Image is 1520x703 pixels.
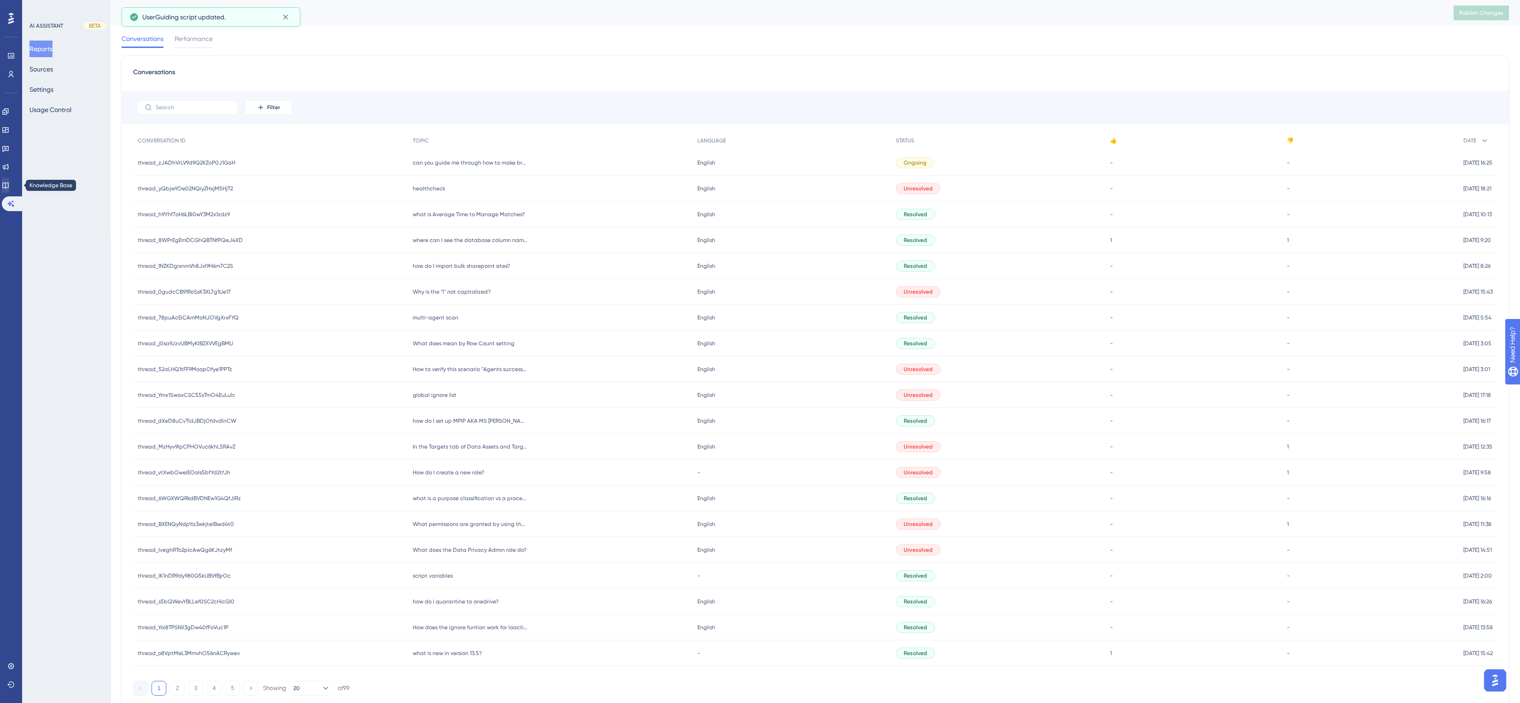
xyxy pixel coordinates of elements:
button: Sources [29,61,53,77]
span: multi-agent scan [413,314,458,321]
span: thread_MzHyv9lpCPHOVuc6khL5RAvZ [138,443,235,450]
span: English [697,211,715,218]
span: Resolved [904,495,927,502]
div: BETA [84,22,106,30]
span: - [1110,624,1113,631]
span: - [1110,443,1113,450]
span: Unresolved [904,443,933,450]
span: 1 [1287,469,1289,476]
span: - [1110,546,1113,554]
span: 👍 [1110,137,1117,144]
span: [DATE] 15:42 [1463,650,1493,657]
span: Need Help? [22,2,58,13]
span: Unresolved [904,185,933,192]
span: Resolved [904,211,927,218]
button: Publish Changes [1454,6,1509,20]
span: - [697,469,700,476]
span: thread_o8VptMeL3MmvhO56nACRywev [138,650,240,657]
span: Why is the "I" not capitalized? [413,288,491,295]
span: English [697,159,715,166]
span: Ongoing [904,159,927,166]
span: - [1110,262,1113,270]
span: - [1110,340,1113,347]
span: What permissions are granted by using the compliance admin role? [413,520,528,528]
span: Unresolved [904,469,933,476]
span: [DATE] 3:05 [1463,340,1491,347]
span: What does the Data Privacy Admin role do? [413,546,526,554]
span: Resolved [904,340,927,347]
span: How does the ignore funtion work for loaction? [413,624,528,631]
span: Filter [267,104,280,111]
span: [DATE] 16:25 [1463,159,1492,166]
span: thread_78puAcEiCAmMoNJOVgXrxFYQ [138,314,239,321]
span: thread_6WGXWQRkdBVDNEw1G4QfJIRz [138,495,241,502]
span: [DATE] 11:38 [1463,520,1491,528]
span: English [697,314,715,321]
span: thread_yQbjwYOe02NQiyZHxjM5HjT2 [138,185,233,192]
span: - [1110,314,1113,321]
span: - [1287,288,1290,295]
span: what is a purpose classification vs a process classification? [413,495,528,502]
span: English [697,391,715,399]
span: - [1287,495,1290,502]
span: STATUS [896,137,914,144]
span: How to verify this scenario "Agents successfully receive their attachments and does not starve wa... [413,366,528,373]
span: Resolved [904,417,927,425]
span: DATE [1463,137,1476,144]
span: [DATE] 10:13 [1463,211,1492,218]
span: English [697,417,715,425]
span: - [1287,546,1290,554]
span: 1 [1287,236,1289,244]
span: [DATE] 2:00 [1463,572,1492,579]
div: of 99 [338,684,350,692]
span: - [1287,159,1290,166]
div: Reports [122,6,1431,19]
span: thread_1NZKDgixnmVh8Jxl9H6m7C2S [138,262,233,270]
button: 3 [188,681,203,696]
span: - [1110,391,1113,399]
span: - [1110,185,1113,192]
span: - [1110,366,1113,373]
span: - [1287,598,1290,605]
span: 👎 [1287,137,1294,144]
span: can you guide me through how to make bread? [413,159,528,166]
span: 1 [1110,236,1112,244]
span: Unresolved [904,391,933,399]
span: English [697,340,715,347]
span: [DATE] 16:16 [1463,495,1491,502]
span: English [697,185,715,192]
div: AI ASSISTANT [29,22,63,30]
span: thread_8WPrEgEmDCGhQBTNfPQeJ4XD [138,236,243,244]
div: Showing [263,684,286,692]
span: thread_52aLHQ1tFF9MoopOfye1PPTz [138,366,232,373]
span: script variables [413,572,453,579]
span: thread_Yoi8TPSNil3gDw40fFoVuc1P [138,624,228,631]
span: Resolved [904,650,927,657]
span: 1 [1287,443,1289,450]
span: - [1110,495,1113,502]
span: - [1110,211,1113,218]
button: 4 [207,681,222,696]
span: English [697,546,715,554]
span: English [697,366,715,373]
span: - [1287,650,1290,657]
span: English [697,262,715,270]
span: 20 [293,685,300,692]
span: what is new in version 13.5? [413,650,482,657]
span: Resolved [904,572,927,579]
button: Settings [29,81,53,98]
span: [DATE] 15:43 [1463,288,1493,295]
span: LANGUAGE [697,137,726,144]
span: thread_0gudcCB91RoSsK3XL7g1Ue17 [138,288,231,295]
span: - [697,572,700,579]
span: English [697,443,715,450]
span: thread_zJADhVrLV9d9Q2KZoP0J1GaH [138,159,235,166]
button: Usage Control [29,101,71,118]
span: Unresolved [904,520,933,528]
span: English [697,236,715,244]
span: - [1287,262,1290,270]
span: - [1287,314,1290,321]
span: UserGuiding script updated. [142,12,226,23]
span: thread_BXENQyNdpYa3wkjteIBwd4t0 [138,520,234,528]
